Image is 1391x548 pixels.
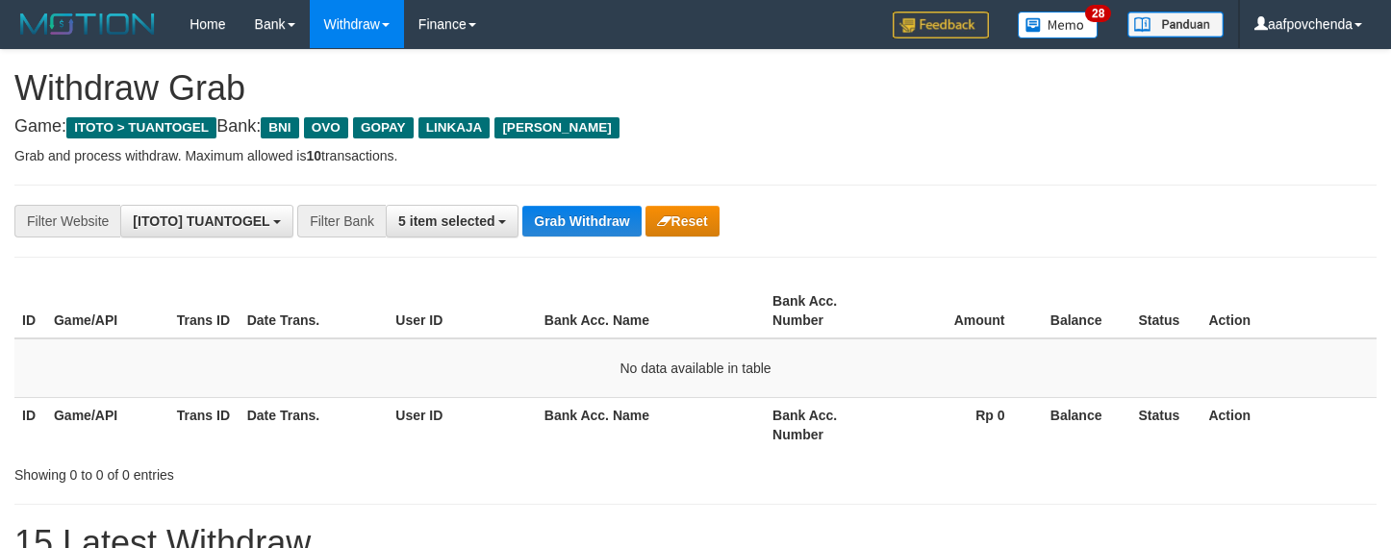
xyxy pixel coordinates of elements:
strong: 10 [306,148,321,163]
span: 28 [1085,5,1111,22]
th: Date Trans. [240,397,389,452]
td: No data available in table [14,338,1377,398]
th: Date Trans. [240,284,389,338]
th: Balance [1034,284,1131,338]
th: Action [1201,284,1377,338]
h1: Withdraw Grab [14,69,1377,108]
th: ID [14,397,46,452]
div: Filter Website [14,205,120,237]
th: Bank Acc. Name [537,397,765,452]
th: ID [14,284,46,338]
span: 5 item selected [398,213,494,229]
th: Game/API [46,397,169,452]
span: GOPAY [353,117,414,138]
th: Action [1201,397,1377,452]
img: panduan.png [1127,12,1224,37]
img: Button%20Memo.svg [1018,12,1099,38]
span: ITOTO > TUANTOGEL [66,117,216,138]
th: Status [1131,397,1201,452]
span: LINKAJA [418,117,491,138]
span: OVO [304,117,348,138]
th: Trans ID [169,397,240,452]
button: Reset [645,206,720,237]
img: Feedback.jpg [893,12,989,38]
h4: Game: Bank: [14,117,1377,137]
div: Filter Bank [297,205,386,237]
th: Balance [1034,397,1131,452]
p: Grab and process withdraw. Maximum allowed is transactions. [14,146,1377,165]
th: Status [1131,284,1201,338]
button: Grab Withdraw [522,206,641,237]
th: Amount [888,284,1034,338]
button: 5 item selected [386,205,518,237]
th: User ID [388,284,537,338]
th: Bank Acc. Name [537,284,765,338]
div: Showing 0 to 0 of 0 entries [14,458,566,485]
th: Rp 0 [888,397,1034,452]
button: [ITOTO] TUANTOGEL [120,205,293,237]
span: BNI [261,117,298,138]
th: Trans ID [169,284,240,338]
th: Bank Acc. Number [765,284,888,338]
span: [PERSON_NAME] [494,117,619,138]
th: Bank Acc. Number [765,397,888,452]
th: Game/API [46,284,169,338]
th: User ID [388,397,537,452]
img: MOTION_logo.png [14,10,161,38]
span: [ITOTO] TUANTOGEL [133,213,269,229]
